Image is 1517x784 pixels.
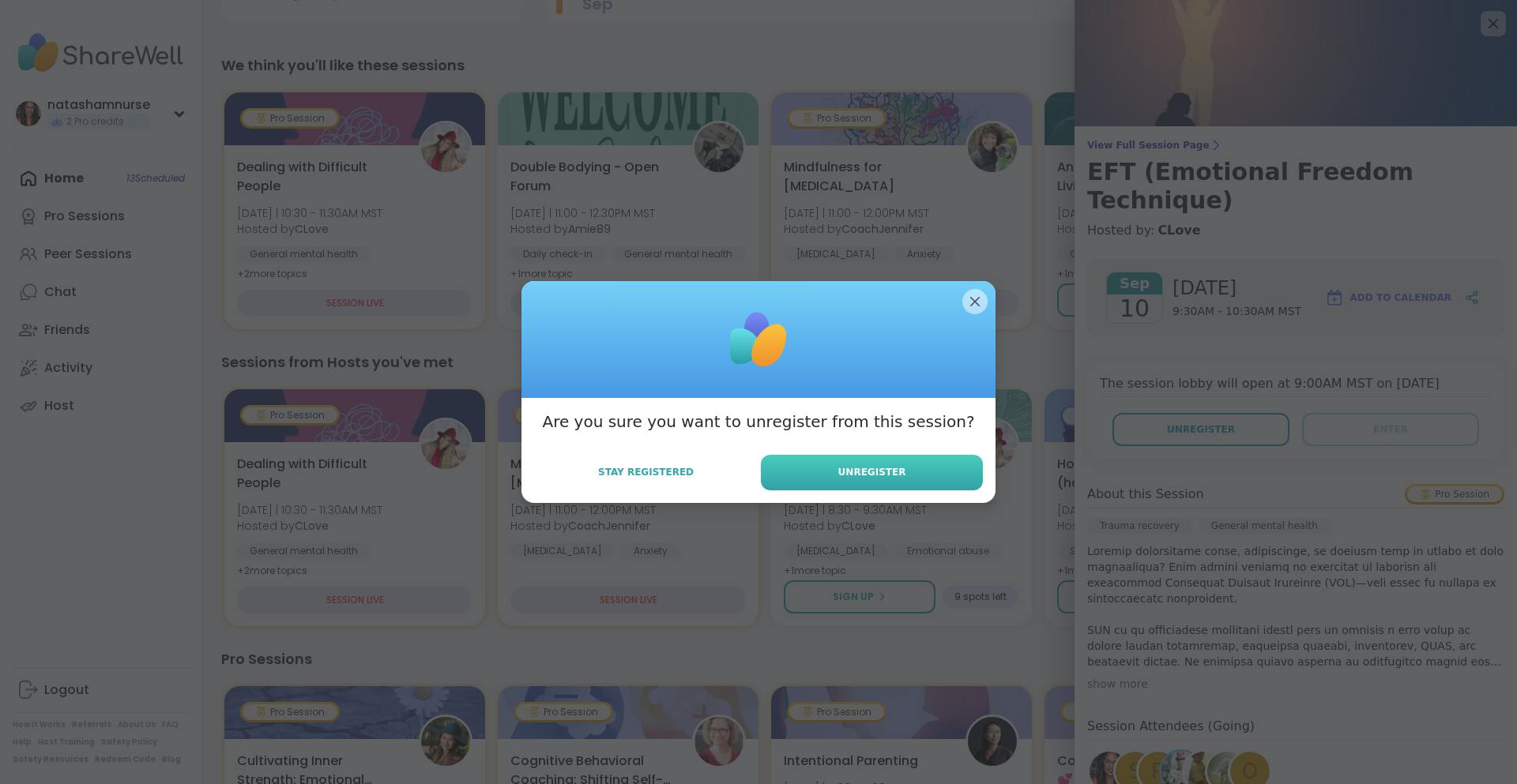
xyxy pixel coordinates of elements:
span: Stay Registered [598,465,694,479]
img: ShareWell Logomark [719,300,798,379]
button: Stay Registered [534,456,758,489]
button: Unregister [761,455,983,490]
span: Unregister [838,465,906,479]
h3: Are you sure you want to unregister from this session? [542,411,974,433]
